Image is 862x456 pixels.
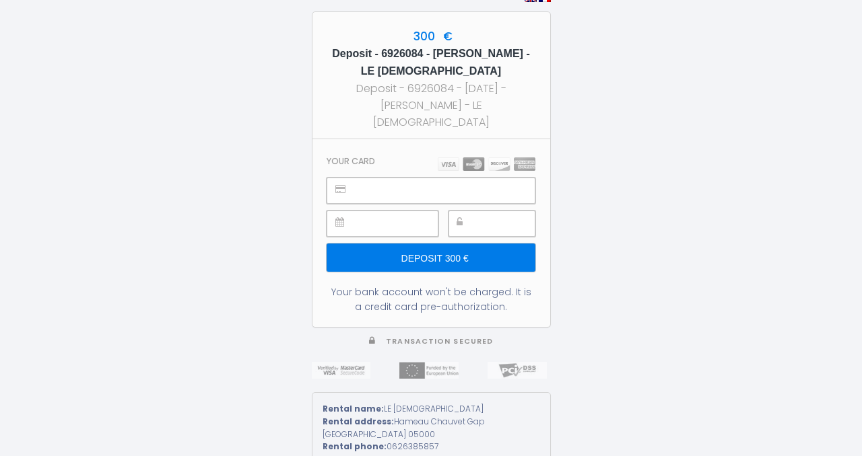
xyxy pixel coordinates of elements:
h5: Deposit - 6926084 - [PERSON_NAME] - LE [DEMOGRAPHIC_DATA] [325,45,538,80]
strong: Rental name: [323,403,384,414]
input: Deposit 300 € [327,243,535,272]
h3: Your card [327,156,375,166]
div: LE [DEMOGRAPHIC_DATA] [323,403,540,416]
span: 300 € [410,28,453,44]
div: Hameau Chauvet Gap [GEOGRAPHIC_DATA] 05000 [323,416,540,441]
iframe: Secure payment input frame [479,211,535,236]
img: carts.png [438,157,535,171]
div: Deposit - 6926084 - [DATE] - [PERSON_NAME] - LE [DEMOGRAPHIC_DATA] [325,80,538,130]
strong: Rental address: [323,416,394,427]
iframe: Secure payment input frame [357,178,534,203]
span: Transaction secured [386,336,493,346]
strong: Rental phone: [323,441,387,452]
iframe: Secure payment input frame [357,211,437,236]
div: 0626385857 [323,441,540,453]
div: Your bank account won't be charged. It is a credit card pre-authorization. [327,284,535,314]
